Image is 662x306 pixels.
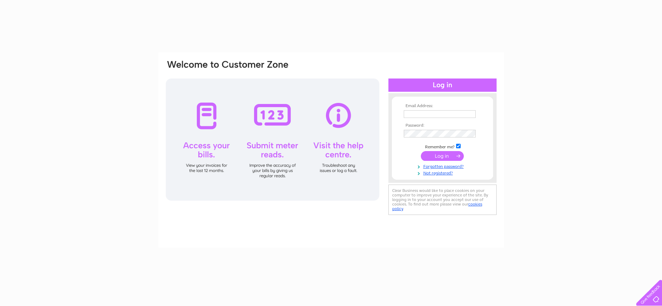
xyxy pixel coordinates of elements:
a: Not registered? [404,169,483,176]
div: Clear Business would like to place cookies on your computer to improve your experience of the sit... [388,185,497,215]
a: cookies policy [392,202,482,211]
td: Remember me? [402,143,483,150]
a: Forgotten password? [404,163,483,169]
th: Email Address: [402,104,483,109]
input: Submit [421,151,464,161]
th: Password: [402,123,483,128]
